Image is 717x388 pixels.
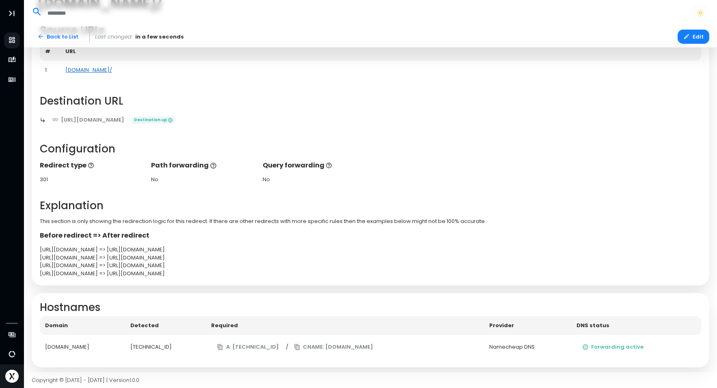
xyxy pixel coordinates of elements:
[60,42,702,61] th: URL
[206,316,484,335] th: Required
[125,316,206,335] th: Detected
[40,262,702,270] div: [URL][DOMAIN_NAME] => [URL][DOMAIN_NAME]
[65,66,112,74] a: [DOMAIN_NAME]/
[263,161,366,170] p: Query forwarding
[206,335,484,360] td: /
[32,30,84,44] a: Back to List
[46,113,130,127] a: [URL][DOMAIN_NAME]
[40,246,702,254] div: [URL][DOMAIN_NAME] => [URL][DOMAIN_NAME]
[40,270,702,278] div: [URL][DOMAIN_NAME] => [URL][DOMAIN_NAME]
[5,370,19,383] img: Avatar
[40,143,702,155] h2: Configuration
[40,231,702,240] p: Before redirect => After redirect
[489,343,566,351] div: Namecheap DNS
[211,340,285,354] button: A: [TECHNICAL_ID]
[135,33,184,41] span: in a few seconds
[40,161,143,170] p: Redirect type
[288,340,379,354] button: CNAME: [DOMAIN_NAME]
[45,343,120,351] div: [DOMAIN_NAME]
[32,376,139,384] span: Copyright © [DATE] - [DATE] | Version 1.0.0
[40,301,702,314] h2: Hostnames
[95,33,133,41] span: Last changed:
[40,254,702,262] div: [URL][DOMAIN_NAME] => [URL][DOMAIN_NAME]
[45,66,55,74] div: 1
[40,95,702,107] h2: Destination URL
[484,316,571,335] th: Provider
[4,6,19,21] button: Toggle Aside
[40,199,702,212] h2: Explanation
[571,316,701,335] th: DNS status
[577,340,650,354] button: Forwarding active
[40,42,60,61] th: #
[40,217,702,225] p: This section is only showing the redirection logic for this redirect. If there are other redirect...
[151,176,255,184] div: No
[151,161,255,170] p: Path forwarding
[131,116,175,124] span: Destination up
[678,30,709,44] button: Edit
[40,316,125,335] th: Domain
[40,176,143,184] div: 301
[125,335,206,360] td: [TECHNICAL_ID]
[263,176,366,184] div: No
